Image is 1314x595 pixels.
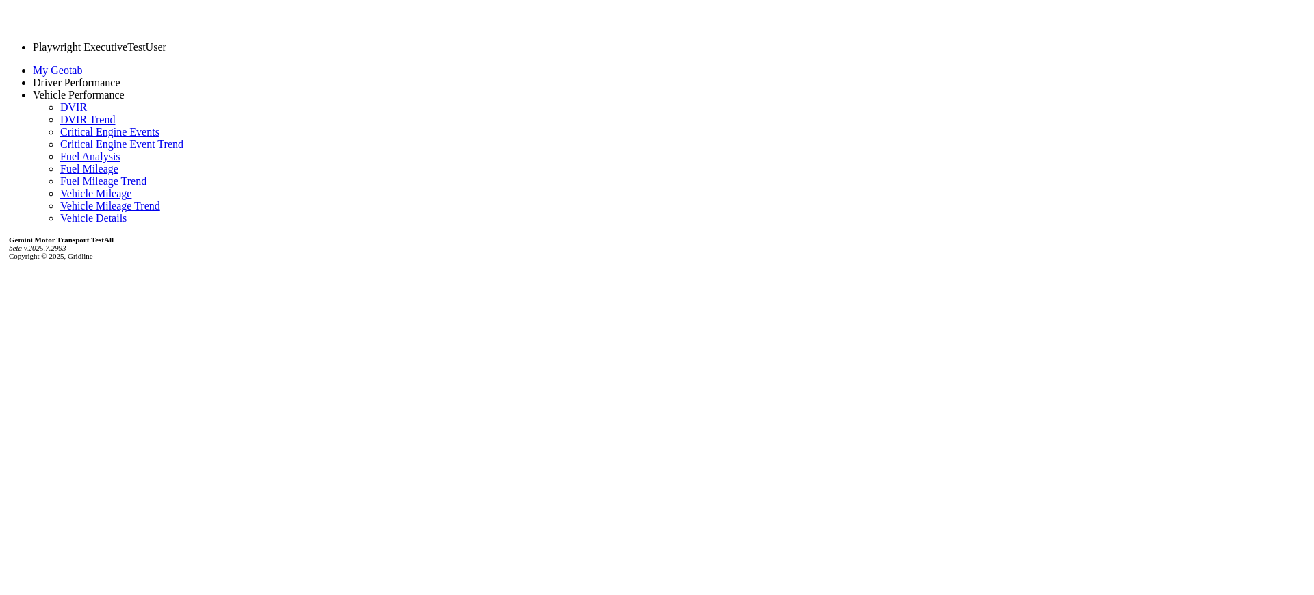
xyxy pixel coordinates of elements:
a: Fuel Analysis [60,151,120,162]
b: Gemini Motor Transport TestAll [9,236,114,244]
a: Critical Engine Events [60,126,159,138]
a: Fuel Mileage [60,163,118,175]
div: Copyright © 2025, Gridline [9,236,1309,260]
a: Playwright ExecutiveTestUser [33,41,166,53]
a: Vehicle Performance [33,89,125,101]
i: beta v.2025.7.2993 [9,244,66,252]
a: My Geotab [33,64,82,76]
a: DVIR Trend [60,114,115,125]
a: Vehicle Mileage [60,188,131,199]
a: Vehicle Mileage Trend [60,200,160,212]
a: Fuel Mileage Trend [60,175,146,187]
a: Critical Engine Event Trend [60,138,183,150]
a: Vehicle Details [60,212,127,224]
a: DVIR [60,101,87,113]
a: Driver Performance [33,77,120,88]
